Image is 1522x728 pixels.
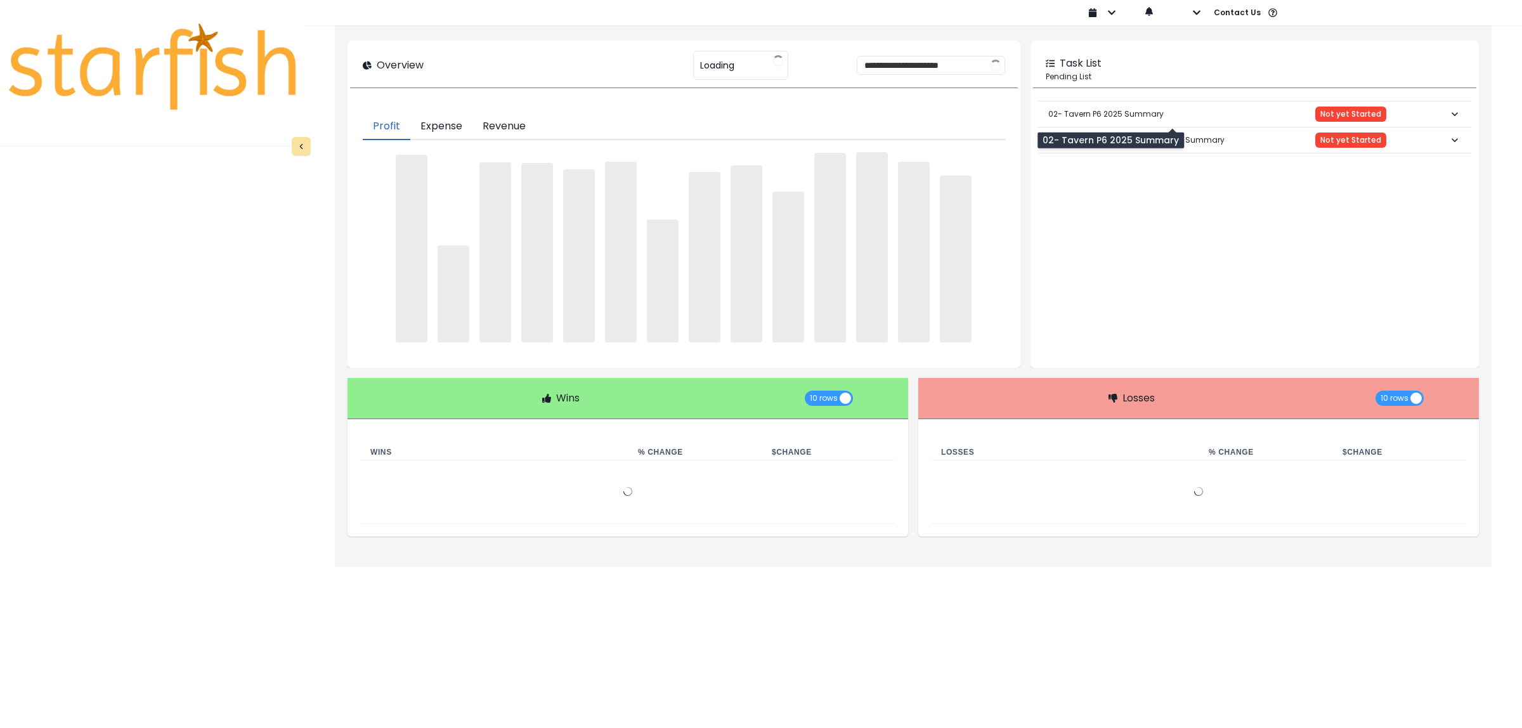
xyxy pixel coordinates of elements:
span: ‌ [940,176,972,342]
button: Profit [363,114,410,140]
th: $ Change [762,445,895,460]
span: ‌ [521,163,553,342]
span: ‌ [898,162,930,342]
span: ‌ [814,153,846,342]
span: 10 rows [810,391,838,406]
button: Revenue [472,114,536,140]
th: % Change [1199,445,1332,460]
th: Wins [360,445,628,460]
span: ‌ [772,192,804,342]
p: Overview [377,58,424,73]
th: Losses [931,445,1199,460]
p: Wins [556,391,580,406]
span: Loading [700,52,734,79]
span: ‌ [689,172,720,342]
p: Losses [1122,391,1155,406]
span: ‌ [647,219,679,342]
th: % Change [628,445,762,460]
button: 12- Pacific Table Southlake P6 2025 SummaryNot yet Started [1038,127,1471,153]
span: Not yet Started [1320,136,1381,145]
span: ‌ [856,152,888,342]
span: ‌ [396,155,427,342]
span: ‌ [438,245,469,342]
p: 12- Pacific Table Southlake P6 2025 Summary [1048,124,1225,156]
p: 02- Tavern P6 2025 Summary [1048,98,1164,130]
span: ‌ [563,169,595,342]
span: 10 rows [1381,391,1408,406]
button: 02- Tavern P6 2025 SummaryNot yet Started [1038,101,1471,127]
span: ‌ [605,162,637,342]
span: Not yet Started [1320,110,1381,119]
span: ‌ [731,166,762,342]
p: Task List [1060,56,1102,71]
span: ‌ [479,162,511,342]
p: Pending List [1046,71,1464,82]
button: Expense [410,114,472,140]
th: $ Change [1332,445,1466,460]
